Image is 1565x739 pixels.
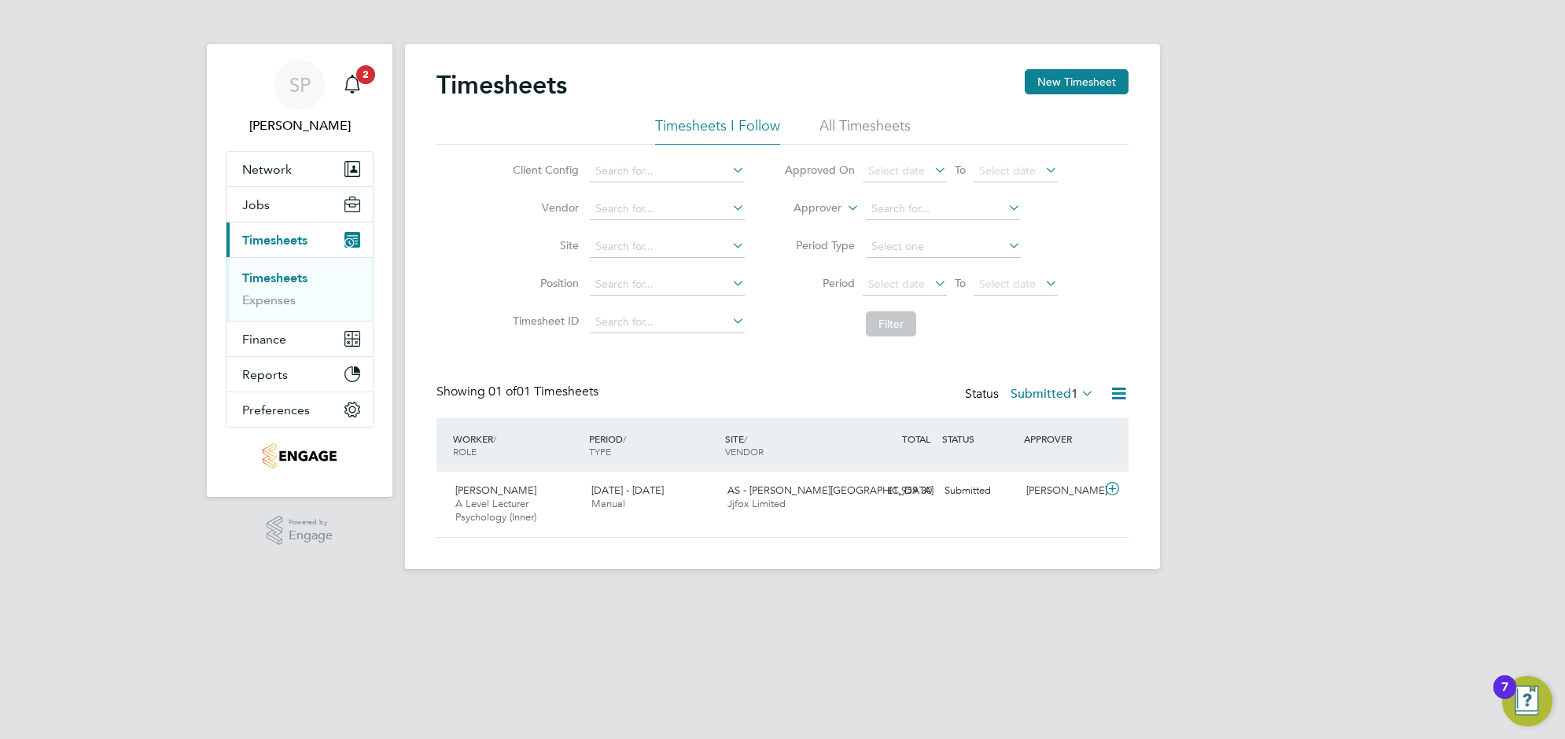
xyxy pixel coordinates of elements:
[242,332,286,347] span: Finance
[1025,69,1129,94] button: New Timesheet
[289,516,333,529] span: Powered by
[938,478,1020,504] div: Submitted
[226,116,374,135] span: Sophie Perry
[1071,386,1078,402] span: 1
[226,152,373,186] button: Network
[207,44,392,497] nav: Main navigation
[226,357,373,392] button: Reports
[856,478,938,504] div: £1,959.30
[784,276,855,290] label: Period
[449,425,585,465] div: WORKER
[979,164,1036,178] span: Select date
[979,277,1036,291] span: Select date
[226,60,374,135] a: SP[PERSON_NAME]
[488,384,598,399] span: 01 Timesheets
[950,273,970,293] span: To
[488,384,517,399] span: 01 of
[819,116,911,145] li: All Timesheets
[950,160,970,180] span: To
[866,311,916,336] button: Filter
[289,75,311,95] span: SP
[242,292,296,307] a: Expenses
[508,163,579,177] label: Client Config
[436,69,567,101] h2: Timesheets
[721,425,857,465] div: SITE
[727,497,786,510] span: Jjfox Limited
[226,392,373,427] button: Preferences
[965,384,1097,406] div: Status
[1020,478,1102,504] div: [PERSON_NAME]
[263,443,336,469] img: jjfox-logo-retina.png
[508,276,579,290] label: Position
[455,497,536,524] span: A Level Lecturer Psychology (Inner)
[727,483,933,497] span: AS - [PERSON_NAME][GEOGRAPHIC_DATA]
[866,198,1021,220] input: Search for...
[267,516,333,546] a: Powered byEngage
[589,445,611,458] span: TYPE
[493,432,496,445] span: /
[623,432,626,445] span: /
[508,200,579,215] label: Vendor
[590,160,745,182] input: Search for...
[356,65,375,84] span: 2
[868,164,925,178] span: Select date
[902,432,930,445] span: TOTAL
[784,238,855,252] label: Period Type
[508,238,579,252] label: Site
[226,443,374,469] a: Go to home page
[585,425,721,465] div: PERIOD
[1501,687,1508,708] div: 7
[591,497,625,510] span: Manual
[226,222,373,257] button: Timesheets
[868,277,925,291] span: Select date
[1020,425,1102,453] div: APPROVER
[289,529,333,542] span: Engage
[242,403,310,417] span: Preferences
[242,270,307,285] a: Timesheets
[590,274,745,296] input: Search for...
[226,257,373,321] div: Timesheets
[655,116,780,145] li: Timesheets I Follow
[784,163,855,177] label: Approved On
[242,367,288,382] span: Reports
[744,432,747,445] span: /
[242,197,270,212] span: Jobs
[866,236,1021,258] input: Select one
[455,483,536,497] span: [PERSON_NAME]
[226,187,373,222] button: Jobs
[1502,676,1552,726] button: Open Resource Center, 7 new notifications
[590,198,745,220] input: Search for...
[590,236,745,258] input: Search for...
[453,445,477,458] span: ROLE
[508,314,579,328] label: Timesheet ID
[436,384,602,400] div: Showing
[725,445,764,458] span: VENDOR
[591,483,664,497] span: [DATE] - [DATE]
[242,162,292,177] span: Network
[337,60,368,110] a: 2
[771,200,841,216] label: Approver
[1011,386,1094,402] label: Submitted
[938,425,1020,453] div: STATUS
[226,322,373,356] button: Finance
[242,233,307,248] span: Timesheets
[590,311,745,333] input: Search for...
